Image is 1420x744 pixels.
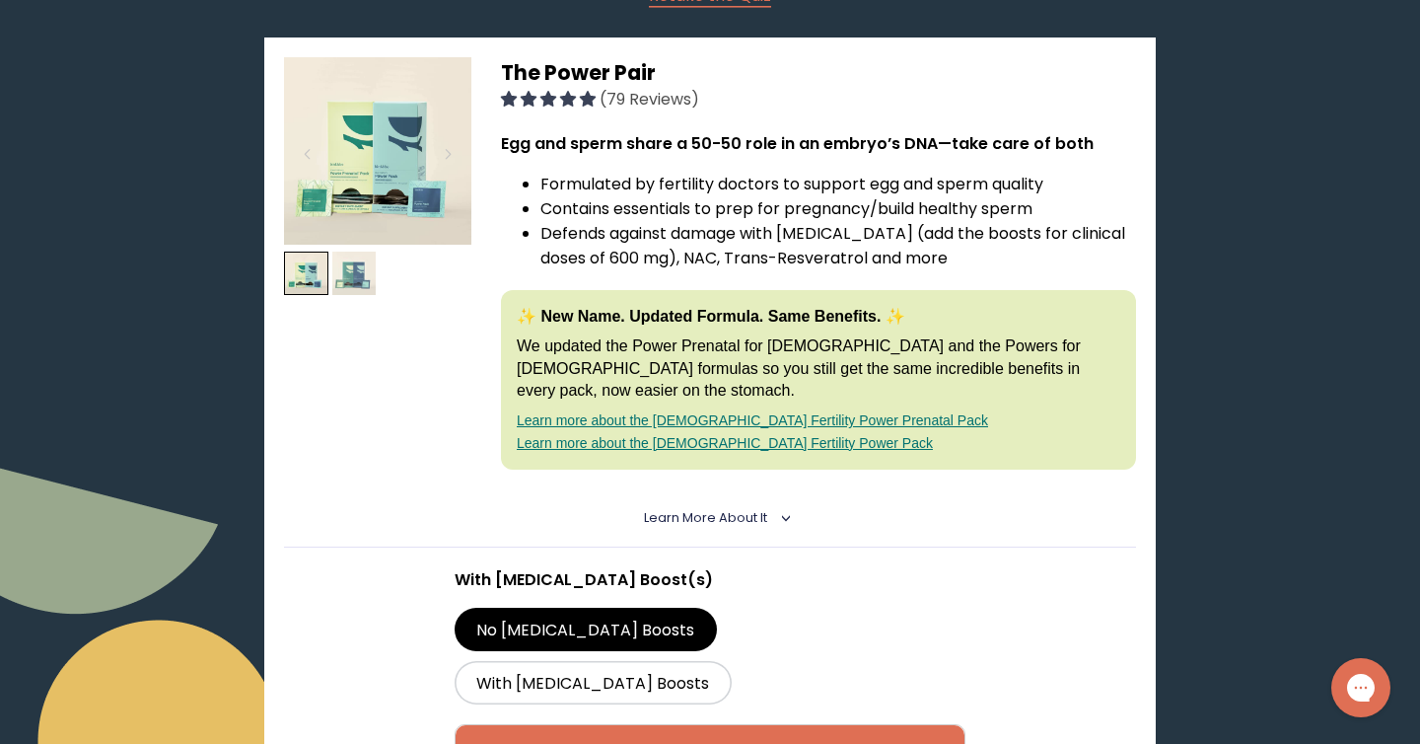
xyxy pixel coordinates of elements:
[501,58,656,87] span: The Power Pair
[517,335,1120,402] p: We updated the Power Prenatal for [DEMOGRAPHIC_DATA] and the Powers for [DEMOGRAPHIC_DATA] formul...
[540,196,1136,221] li: Contains essentials to prep for pregnancy/build healthy sperm
[501,88,600,111] span: 4.92 stars
[455,661,732,705] label: With [MEDICAL_DATA] Boosts
[501,132,1094,155] strong: Egg and sperm share a 50-50 role in an embryo’s DNA—take care of both
[517,435,933,451] a: Learn more about the [DEMOGRAPHIC_DATA] Fertility Power Pack
[644,509,777,527] summary: Learn More About it <
[284,252,328,296] img: thumbnail image
[455,608,717,651] label: No [MEDICAL_DATA] Boosts
[600,88,699,111] span: (79 Reviews)
[517,308,905,325] strong: ✨ New Name. Updated Formula. Same Benefits. ✨
[1321,651,1400,724] iframe: Gorgias live chat messenger
[332,252,377,296] img: thumbnail image
[644,509,767,526] span: Learn More About it
[773,513,791,523] i: <
[284,57,471,245] img: thumbnail image
[540,221,1136,270] li: Defends against damage with [MEDICAL_DATA] (add the boosts for clinical doses of 600 mg), NAC, Tr...
[540,172,1136,196] li: Formulated by fertility doctors to support egg and sperm quality
[455,567,965,592] p: With [MEDICAL_DATA] Boost(s)
[517,412,988,428] a: Learn more about the [DEMOGRAPHIC_DATA] Fertility Power Prenatal Pack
